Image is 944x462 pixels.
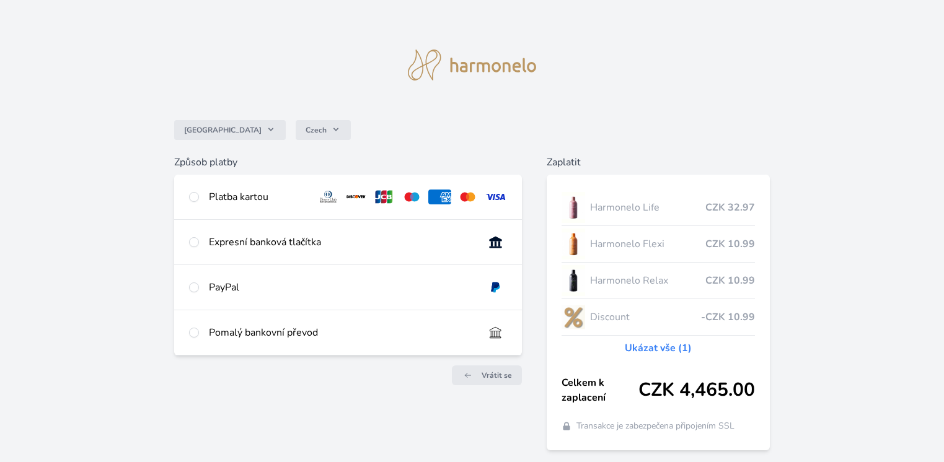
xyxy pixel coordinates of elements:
[576,420,734,432] span: Transakce je zabezpečena připojením SSL
[209,190,307,204] div: Platba kartou
[184,125,262,135] span: [GEOGRAPHIC_DATA]
[345,190,368,204] img: discover.svg
[625,341,692,355] a: Ukázat vše (1)
[705,200,755,215] span: CZK 32.97
[296,120,351,140] button: Czech
[452,365,522,385] a: Vrátit se
[209,280,474,295] div: PayPal
[482,370,512,380] span: Vrátit se
[408,50,537,81] img: logo.svg
[590,273,706,288] span: Harmonelo Relax
[484,280,507,295] img: paypal.svg
[562,192,585,223] img: CLEAN_LIFE_se_stinem_x-lo.jpg
[590,237,706,251] span: Harmonelo Flexi
[484,325,507,340] img: bankTransfer_IBAN.svg
[638,379,755,401] span: CZK 4,465.00
[590,310,702,325] span: Discount
[456,190,479,204] img: mc.svg
[562,375,639,405] span: Celkem k zaplacení
[705,273,755,288] span: CZK 10.99
[701,310,755,325] span: -CZK 10.99
[484,190,507,204] img: visa.svg
[209,325,474,340] div: Pomalý bankovní převod
[547,155,770,170] h6: Zaplatit
[590,200,706,215] span: Harmonelo Life
[400,190,423,204] img: maestro.svg
[306,125,327,135] span: Czech
[705,237,755,251] span: CZK 10.99
[174,155,522,170] h6: Způsob platby
[484,235,507,250] img: onlineBanking_CZ.svg
[562,229,585,259] img: CLEAN_FLEXI_se_stinem_x-hi_(1)-lo.jpg
[562,302,585,333] img: discount-lo.png
[428,190,451,204] img: amex.svg
[562,265,585,296] img: CLEAN_RELAX_se_stinem_x-lo.jpg
[317,190,340,204] img: diners.svg
[174,120,286,140] button: [GEOGRAPHIC_DATA]
[209,235,474,250] div: Expresní banková tlačítka
[373,190,395,204] img: jcb.svg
